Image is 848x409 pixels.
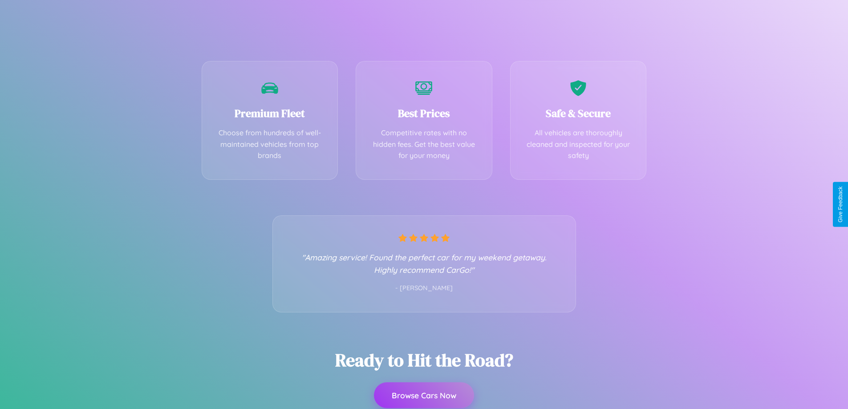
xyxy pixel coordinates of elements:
div: Give Feedback [837,186,844,223]
h3: Safe & Secure [524,106,633,121]
p: Choose from hundreds of well-maintained vehicles from top brands [215,127,325,162]
h3: Best Prices [369,106,479,121]
button: Browse Cars Now [374,382,474,408]
p: "Amazing service! Found the perfect car for my weekend getaway. Highly recommend CarGo!" [291,251,558,276]
h3: Premium Fleet [215,106,325,121]
p: - [PERSON_NAME] [291,283,558,294]
h2: Ready to Hit the Road? [335,348,513,372]
p: Competitive rates with no hidden fees. Get the best value for your money [369,127,479,162]
p: All vehicles are thoroughly cleaned and inspected for your safety [524,127,633,162]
